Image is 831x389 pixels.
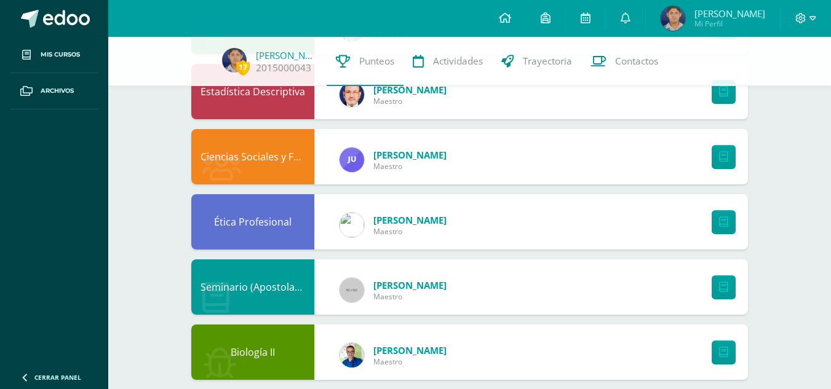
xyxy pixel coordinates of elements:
span: Contactos [615,55,658,68]
span: Cerrar panel [34,373,81,382]
a: [PERSON_NAME] [256,49,317,61]
div: Seminario (Apostolado Juvenil Salesiano -AJS) [191,259,314,315]
div: Estadística Descriptiva [191,64,314,119]
span: Maestro [373,356,447,367]
a: 2015000043 [256,61,311,74]
span: Maestro [373,291,447,302]
span: Trayectoria [523,55,572,68]
span: [PERSON_NAME] [373,279,447,291]
span: [PERSON_NAME] [694,7,765,20]
span: Punteos [359,55,394,68]
span: Maestro [373,96,447,106]
a: Archivos [10,73,98,109]
span: Mis cursos [41,50,80,60]
span: Archivos [41,86,74,96]
a: Punteos [327,37,404,86]
img: 6b7a2a75a6c7e6282b1a1fdce061224c.png [340,82,364,107]
img: 04ad1a66cd7e658e3e15769894bcf075.png [222,48,247,73]
a: Trayectoria [492,37,581,86]
a: Mis cursos [10,37,98,73]
img: 692ded2a22070436d299c26f70cfa591.png [340,343,364,367]
span: [PERSON_NAME] [373,149,447,161]
span: [PERSON_NAME] [373,214,447,226]
a: Contactos [581,37,667,86]
img: 60x60 [340,278,364,302]
div: Biología II [191,324,314,380]
div: Ciencias Sociales y Formación Ciudadana 5 [191,129,314,184]
span: Mi Perfil [694,18,765,29]
span: [PERSON_NAME] [373,84,447,96]
a: Actividades [404,37,492,86]
div: Ética Profesional [191,194,314,250]
img: 04ad1a66cd7e658e3e15769894bcf075.png [661,6,685,31]
span: [PERSON_NAME] [373,344,447,356]
span: Actividades [433,55,483,68]
img: 0261123e46d54018888246571527a9cf.png [340,147,364,172]
span: Maestro [373,161,447,171]
span: 17 [236,60,250,75]
img: 6dfd641176813817be49ede9ad67d1c4.png [340,213,364,237]
span: Maestro [373,226,447,237]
